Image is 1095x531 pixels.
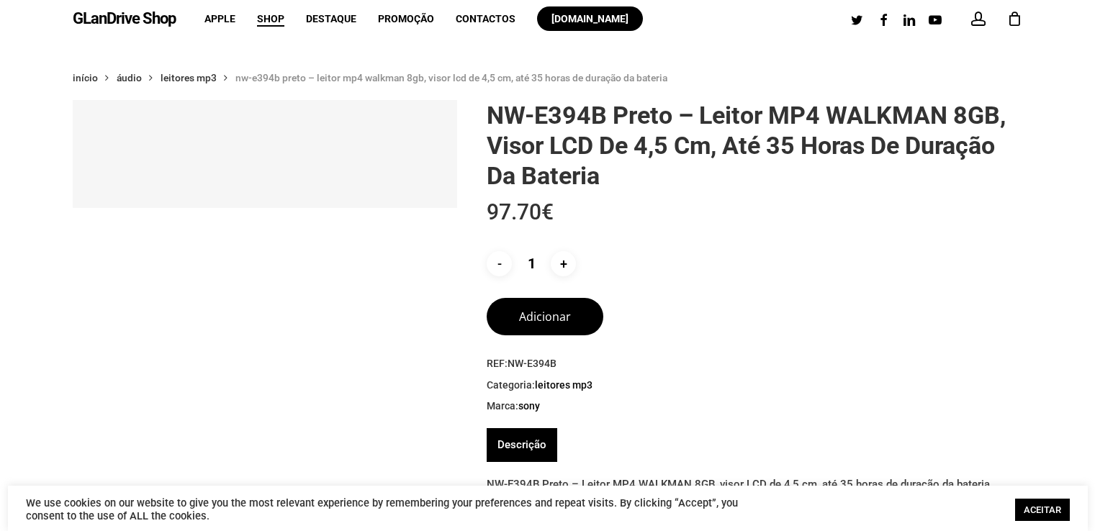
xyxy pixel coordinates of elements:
a: Promoção [378,14,434,24]
a: ACEITAR [1015,499,1070,521]
span: NW-E394B Preto – Leitor MP4 WALKMAN 8GB, visor LCD de 4,5 cm, até 35 horas de duração da bateria [235,72,667,83]
a: Descrição [497,428,546,462]
span: € [541,199,554,224]
div: We use cookies on our website to give you the most relevant experience by remembering your prefer... [26,496,757,522]
span: Promoção [378,13,434,24]
a: Contactos [456,14,515,24]
img: Placeholder [73,100,458,208]
a: Leitores MP3 [535,378,592,391]
bdi: 97.70 [487,199,554,224]
a: [DOMAIN_NAME] [537,14,643,24]
button: Adicionar [487,298,603,335]
a: GLanDrive Shop [73,11,176,27]
a: Início [73,71,98,84]
a: Apple [204,14,235,24]
span: REF: [487,357,1022,371]
a: Destaque [306,14,356,24]
a: Áudio [117,71,142,84]
input: + [551,251,576,276]
span: Contactos [456,13,515,24]
h1: NW-E394B Preto – Leitor MP4 WALKMAN 8GB, visor LCD de 4,5 cm, até 35 horas de duração da bateria [487,100,1022,191]
input: Product quantity [515,251,548,276]
input: - [487,251,512,276]
a: Sony [518,399,540,412]
a: Shop [257,14,284,24]
span: Apple [204,13,235,24]
span: Marca: [487,399,1022,414]
a: Leitores MP3 [161,71,217,84]
span: Categoria: [487,378,1022,393]
p: NW-E394B Preto – Leitor MP4 WALKMAN 8GB, visor LCD de 4,5 cm, até 35 horas de duração da bateria [487,473,1022,496]
span: Shop [257,13,284,24]
span: [DOMAIN_NAME] [551,13,628,24]
span: NW-E394B [508,358,556,369]
span: Destaque [306,13,356,24]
